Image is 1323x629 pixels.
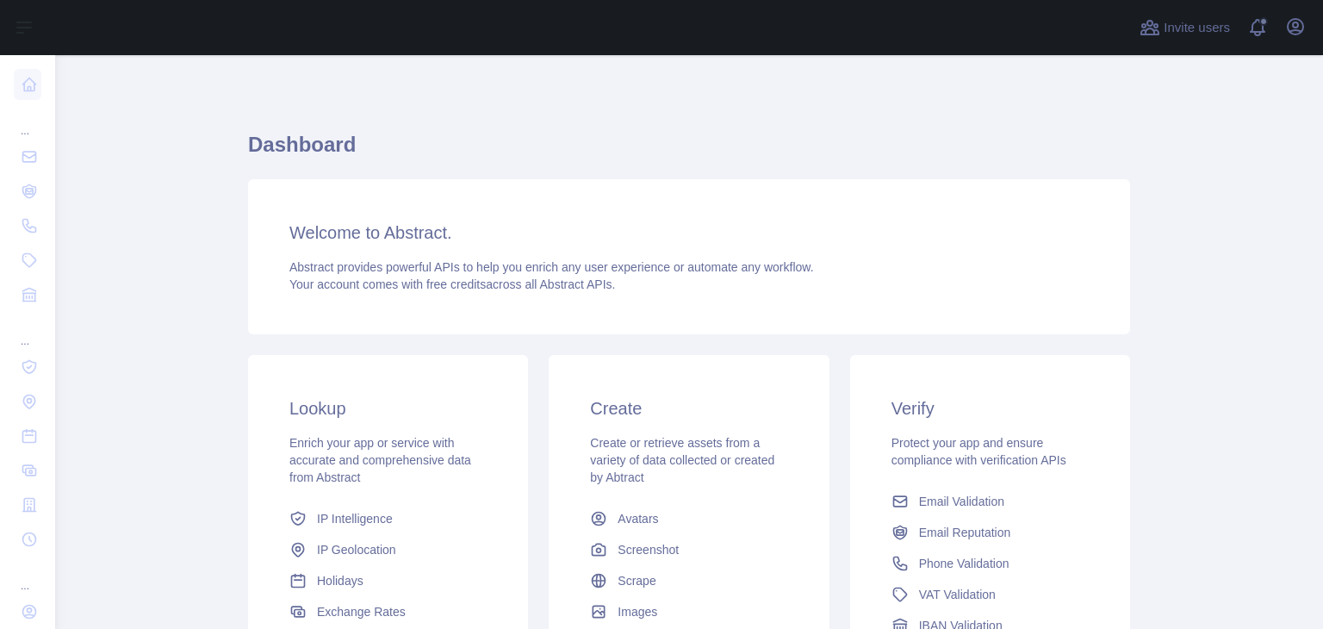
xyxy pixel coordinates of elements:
a: Phone Validation [885,548,1096,579]
span: IP Intelligence [317,510,393,527]
span: Holidays [317,572,363,589]
h1: Dashboard [248,131,1130,172]
span: Phone Validation [919,555,1009,572]
a: Scrape [583,565,794,596]
span: Exchange Rates [317,603,406,620]
span: Enrich your app or service with accurate and comprehensive data from Abstract [289,436,471,484]
span: Screenshot [618,541,679,558]
h3: Verify [891,396,1089,420]
span: Avatars [618,510,658,527]
span: Scrape [618,572,655,589]
div: ... [14,103,41,138]
a: IP Intelligence [283,503,494,534]
span: Create or retrieve assets from a variety of data collected or created by Abtract [590,436,774,484]
span: Email Reputation [919,524,1011,541]
a: Screenshot [583,534,794,565]
a: IP Geolocation [283,534,494,565]
span: Invite users [1164,18,1230,38]
a: Email Reputation [885,517,1096,548]
h3: Lookup [289,396,487,420]
span: Images [618,603,657,620]
span: Abstract provides powerful APIs to help you enrich any user experience or automate any workflow. [289,260,814,274]
a: Avatars [583,503,794,534]
a: Email Validation [885,486,1096,517]
div: ... [14,314,41,348]
span: VAT Validation [919,586,996,603]
div: ... [14,558,41,593]
span: Protect your app and ensure compliance with verification APIs [891,436,1066,467]
button: Invite users [1136,14,1233,41]
span: Your account comes with across all Abstract APIs. [289,277,615,291]
a: Images [583,596,794,627]
span: IP Geolocation [317,541,396,558]
h3: Welcome to Abstract. [289,221,1089,245]
span: Email Validation [919,493,1004,510]
a: Holidays [283,565,494,596]
h3: Create [590,396,787,420]
a: Exchange Rates [283,596,494,627]
span: free credits [426,277,486,291]
a: VAT Validation [885,579,1096,610]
